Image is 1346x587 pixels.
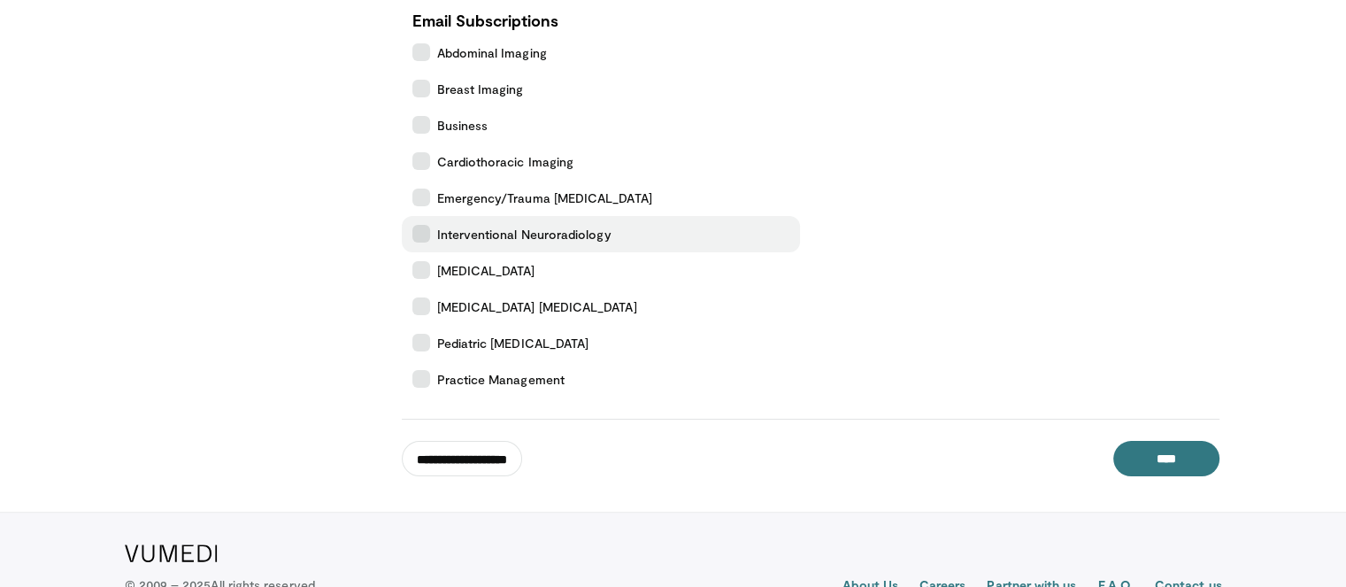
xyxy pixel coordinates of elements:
[437,334,589,352] span: Pediatric [MEDICAL_DATA]
[412,11,558,30] strong: Email Subscriptions
[437,189,652,207] span: Emergency/Trauma [MEDICAL_DATA]
[437,225,611,243] span: Interventional Neuroradiology
[437,297,637,316] span: [MEDICAL_DATA] [MEDICAL_DATA]
[437,43,547,62] span: Abdominal Imaging
[437,116,488,135] span: Business
[125,545,218,562] img: VuMedi Logo
[437,80,524,98] span: Breast Imaging
[437,152,574,171] span: Cardiothoracic Imaging
[437,261,535,280] span: [MEDICAL_DATA]
[437,370,565,389] span: Practice Management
